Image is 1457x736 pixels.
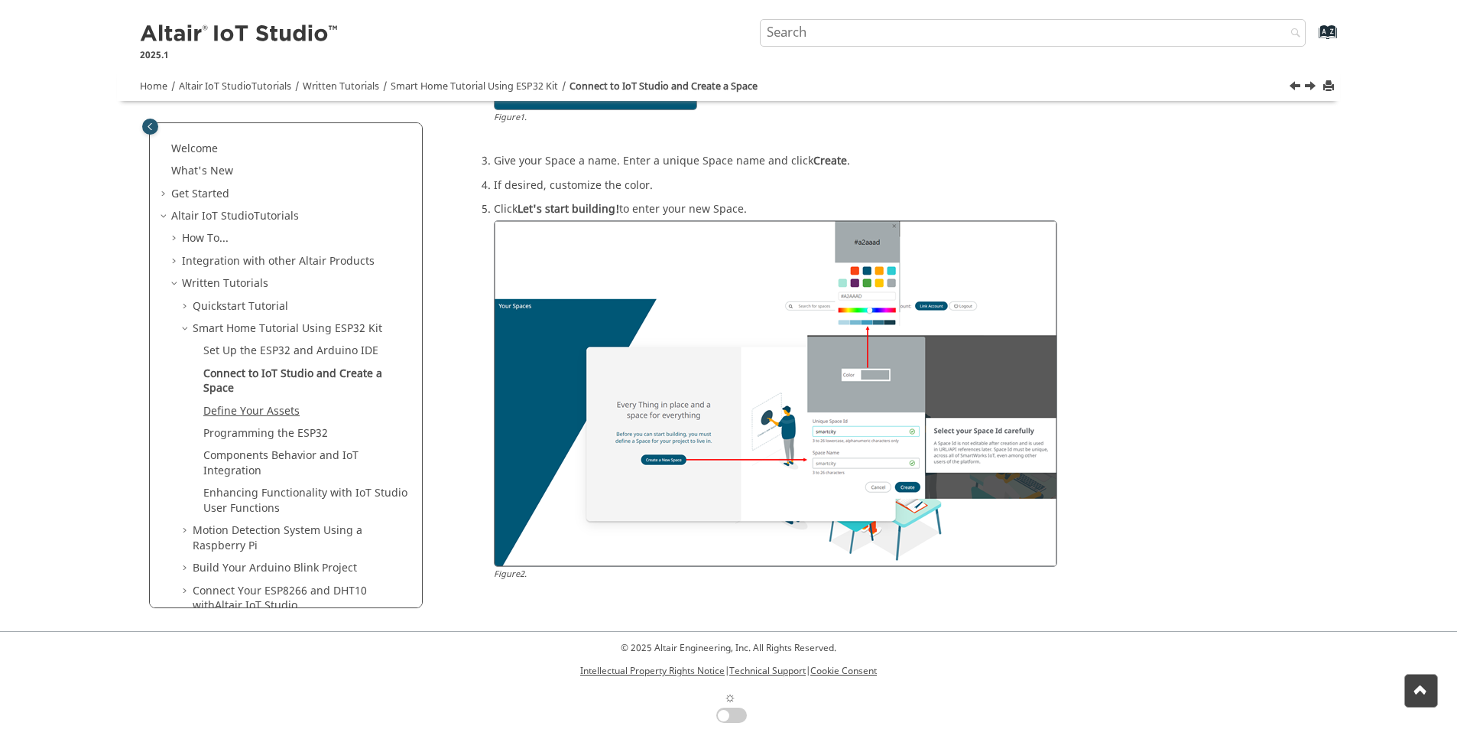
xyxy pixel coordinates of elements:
a: Define Your Assets [203,403,300,419]
span: Expand Quickstart Tutorial [180,299,193,314]
span: ☼ [724,687,737,708]
a: Build Your Arduino Blink Project [193,560,357,576]
a: Altair IoT StudioTutorials [179,80,291,93]
a: Set Up the ESP32 and Arduino IDE [203,343,378,359]
button: Search [1270,19,1313,49]
span: Figure [494,568,527,581]
a: Motion Detection System Using a Raspberry Pi [193,523,362,554]
button: Toggle publishing table of content [142,119,158,135]
a: Altair IoT StudioTutorials [171,208,299,224]
a: Connect to IoT Studio and Create a Space [203,366,382,397]
a: Technical Support [729,664,806,678]
span: Let's start building! [518,201,619,217]
a: Next topic: Define Your Assets [1306,79,1318,97]
a: Connect to IoT Studio and Create a Space [569,80,758,93]
button: Print this page [1324,77,1336,97]
a: Go to index terms page [1294,31,1329,47]
a: Integration with other Altair Products [182,253,375,269]
a: Home [140,80,167,93]
img: space_create_overview.png [494,220,1057,567]
a: Cookie Consent [810,664,877,678]
span: Expand How To... [170,231,182,246]
label: Change to dark/light theme [710,687,747,723]
a: Connect Your ESP8266 and DHT10 withAltair IoT Studio [193,583,367,614]
a: What's New [171,163,233,179]
span: Expand Get Started [159,187,171,202]
span: Create [813,153,847,169]
span: Click to enter your new Space. [494,198,747,217]
a: Get Started [171,186,229,202]
span: Altair IoT Studio [215,598,297,614]
span: Altair IoT Studio [171,208,254,224]
span: Collapse Smart Home Tutorial Using ESP32 Kit [180,321,193,337]
span: Altair IoT Studio [179,80,251,93]
p: 2025.1 [140,48,340,62]
span: Collapse Altair IoT StudioTutorials [159,209,171,224]
a: Welcome [171,141,218,157]
span: Give your Space a name. Enter a unique Space name and click . [494,150,850,169]
span: Collapse Written Tutorials [170,276,182,291]
img: Altair IoT Studio [140,22,340,47]
a: Smart Home Tutorial Using ESP32 Kit [193,321,382,337]
span: If desired, customize the color. [494,174,653,194]
a: Previous topic: Set Up the ESP32 and Arduino IDE [1290,79,1303,97]
span: Expand Build Your Arduino Blink Project [180,561,193,576]
span: Expand Integration with other Altair Products [170,254,182,269]
a: Written Tutorials [182,275,268,291]
span: Expand Connect Your ESP8266 and DHT10 withAltair IoT Studio [180,584,193,599]
a: Enhancing Functionality with IoT Studio User Functions [203,485,407,516]
nav: Tools [117,66,1340,101]
span: 2 [520,568,524,581]
a: How To... [182,230,229,246]
a: Components Behavior and IoT Integration [203,448,359,479]
p: | | [580,664,877,678]
span: . [524,568,527,581]
span: Expand Motion Detection System Using a Raspberry Pi [180,523,193,539]
a: Smart Home Tutorial Using ESP32 Kit [391,80,558,93]
input: Search query [760,19,1306,47]
a: Intellectual Property Rights Notice [580,664,725,678]
a: Quickstart Tutorial [193,298,288,314]
a: Programming the ESP32 [203,425,328,441]
a: Written Tutorials [303,80,379,93]
p: © 2025 Altair Engineering, Inc. All Rights Reserved. [580,641,877,655]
